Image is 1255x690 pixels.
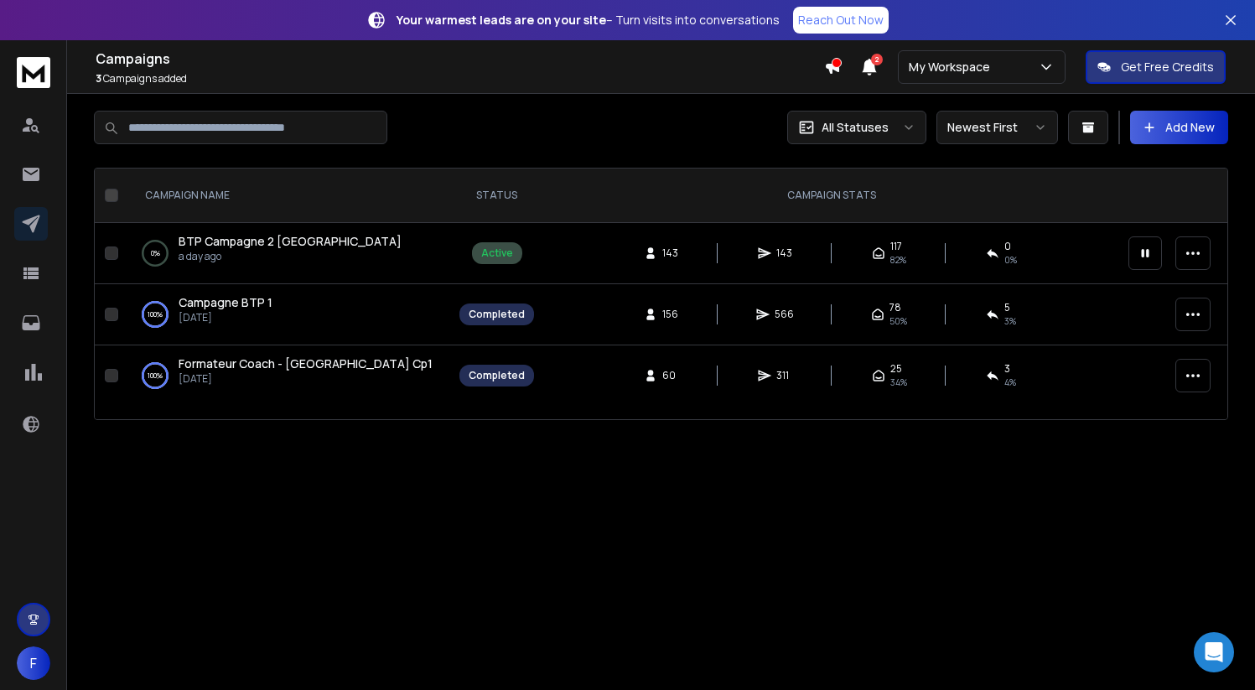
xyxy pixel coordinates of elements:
[1004,314,1016,328] span: 3 %
[1130,111,1228,144] button: Add New
[1004,362,1010,376] span: 3
[890,376,907,389] span: 34 %
[469,369,525,382] div: Completed
[179,250,402,263] p: a day ago
[889,301,901,314] span: 78
[936,111,1058,144] button: Newest First
[125,345,449,407] td: 100%Formateur Coach - [GEOGRAPHIC_DATA] Cp1[DATE]
[96,72,824,86] p: Campaigns added
[1121,59,1214,75] p: Get Free Credits
[179,355,433,371] span: Formateur Coach - [GEOGRAPHIC_DATA] Cp1
[544,169,1118,223] th: CAMPAIGN STATS
[775,308,794,321] span: 566
[1004,253,1017,267] span: 0 %
[662,308,679,321] span: 156
[397,12,780,29] p: – Turn visits into conversations
[889,314,907,328] span: 50 %
[179,311,272,324] p: [DATE]
[662,369,679,382] span: 60
[397,12,606,28] strong: Your warmest leads are on your site
[179,294,272,311] a: Campagne BTP 1
[125,169,449,223] th: CAMPAIGN NAME
[469,308,525,321] div: Completed
[909,59,997,75] p: My Workspace
[793,7,889,34] a: Reach Out Now
[481,246,513,260] div: Active
[17,646,50,680] button: F
[148,306,163,323] p: 100 %
[179,233,402,250] a: BTP Campagne 2 [GEOGRAPHIC_DATA]
[871,54,883,65] span: 2
[449,169,544,223] th: STATUS
[890,240,902,253] span: 117
[662,246,679,260] span: 143
[151,245,160,262] p: 0 %
[179,372,433,386] p: [DATE]
[1086,50,1226,84] button: Get Free Credits
[776,369,793,382] span: 311
[822,119,889,136] p: All Statuses
[96,49,824,69] h1: Campaigns
[148,367,163,384] p: 100 %
[17,57,50,88] img: logo
[179,355,433,372] a: Formateur Coach - [GEOGRAPHIC_DATA] Cp1
[125,284,449,345] td: 100%Campagne BTP 1[DATE]
[890,362,902,376] span: 25
[1004,240,1011,253] span: 0
[776,246,793,260] span: 143
[125,223,449,284] td: 0%BTP Campagne 2 [GEOGRAPHIC_DATA]a day ago
[798,12,884,29] p: Reach Out Now
[890,253,906,267] span: 82 %
[179,233,402,249] span: BTP Campagne 2 [GEOGRAPHIC_DATA]
[1004,376,1016,389] span: 4 %
[1194,632,1234,672] div: Open Intercom Messenger
[179,294,272,310] span: Campagne BTP 1
[1004,301,1010,314] span: 5
[96,71,101,86] span: 3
